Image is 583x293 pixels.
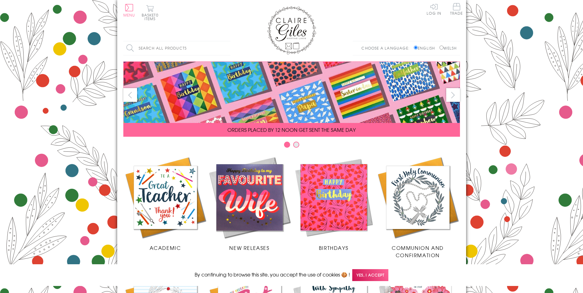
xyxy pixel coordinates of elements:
[142,5,159,20] button: Basket0 items
[227,126,356,133] span: ORDERS PLACED BY 12 NOON GET SENT THE SAME DAY
[123,41,230,55] input: Search all products
[123,12,135,18] span: Menu
[123,88,137,102] button: prev
[123,4,135,17] button: Menu
[292,155,376,251] a: Birthdays
[123,155,207,251] a: Academic
[414,46,418,50] input: English
[352,269,388,281] span: Yes, I accept
[361,45,413,51] p: Choose a language:
[414,45,438,51] label: English
[293,142,299,148] button: Carousel Page 2
[392,244,444,259] span: Communion and Confirmation
[150,244,181,251] span: Academic
[439,45,457,51] label: Welsh
[207,155,292,251] a: New Releases
[319,244,348,251] span: Birthdays
[224,41,230,55] input: Search
[123,141,460,151] div: Carousel Pagination
[450,3,463,16] a: Trade
[376,155,460,259] a: Communion and Confirmation
[446,88,460,102] button: next
[267,6,316,54] img: Claire Giles Greetings Cards
[439,46,443,50] input: Welsh
[144,12,159,21] span: 0 items
[229,244,269,251] span: New Releases
[284,142,290,148] button: Carousel Page 1 (Current Slide)
[450,3,463,15] span: Trade
[427,3,441,15] a: Log In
